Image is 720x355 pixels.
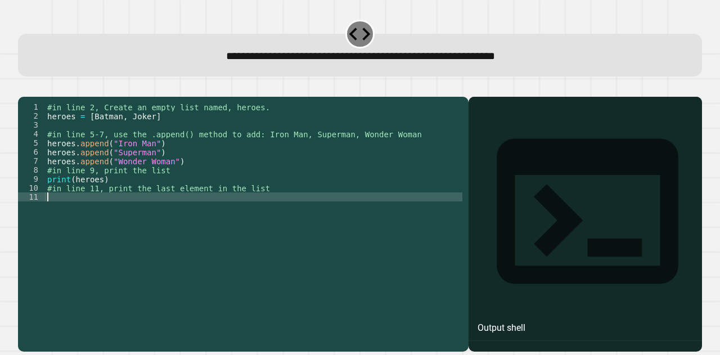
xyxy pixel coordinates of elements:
[18,138,46,147] div: 5
[18,147,46,156] div: 6
[18,129,46,138] div: 4
[18,102,46,111] div: 1
[18,192,46,201] div: 11
[18,111,46,120] div: 2
[18,174,46,183] div: 9
[18,120,46,129] div: 3
[18,156,46,165] div: 7
[18,165,46,174] div: 8
[18,183,46,192] div: 10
